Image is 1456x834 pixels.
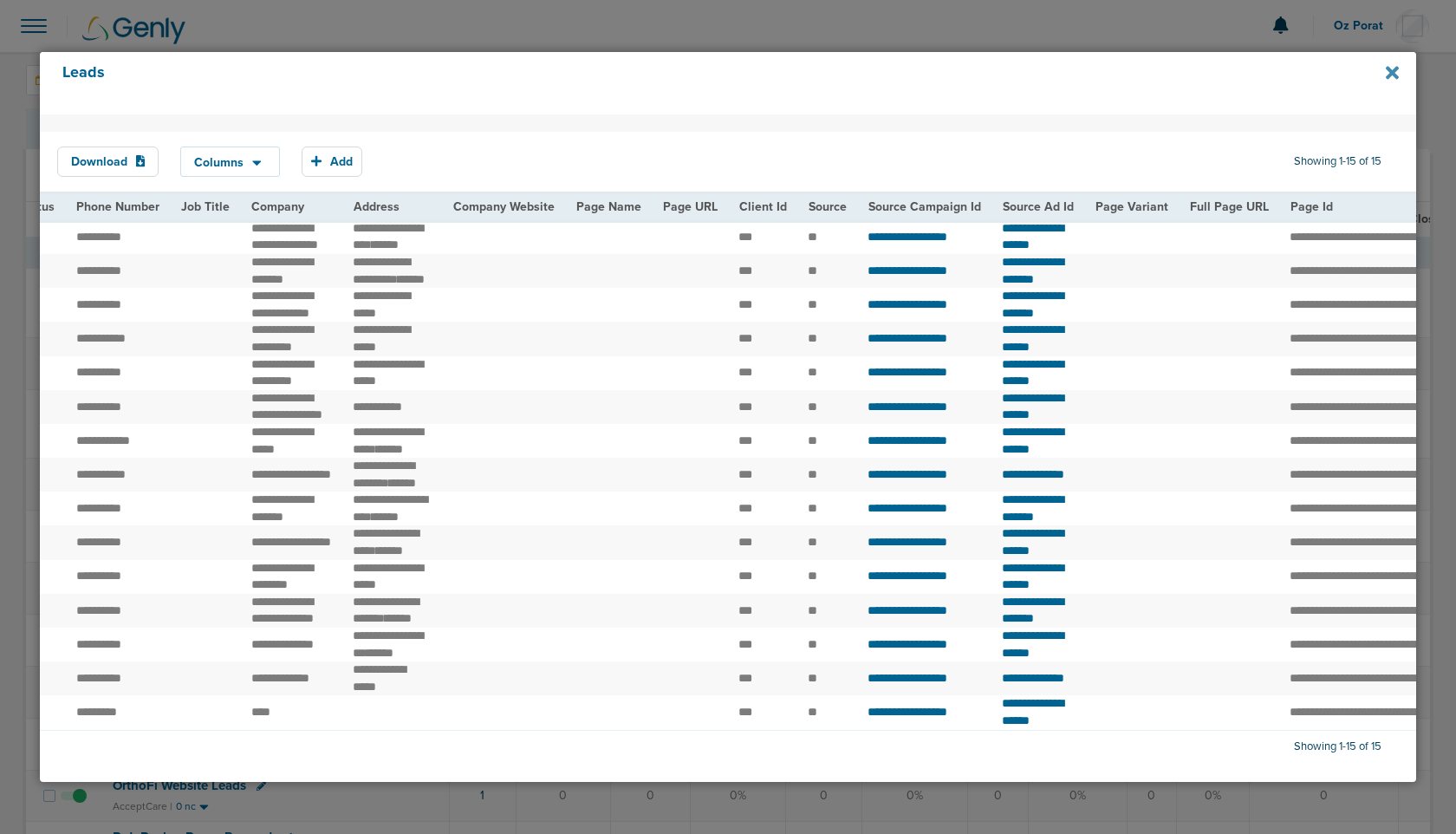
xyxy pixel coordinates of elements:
span: Showing 1-15 of 15 [1294,740,1381,754]
span: Source [809,199,847,214]
th: Page Variant [1084,193,1179,220]
button: Add [302,147,362,177]
span: Columns [194,157,244,169]
h4: Leads [62,63,1266,103]
th: Page Name [565,193,652,220]
span: Source Ad Id [1003,199,1074,214]
span: Add [330,154,353,169]
th: Company Website [442,193,565,220]
th: Full Page URL [1179,193,1279,220]
button: Download [57,147,159,177]
span: Showing 1-15 of 15 [1294,154,1381,169]
span: Client Id [739,199,787,214]
th: Job Title [171,193,241,220]
th: Address [342,193,442,220]
span: Source Campaign Id [868,199,981,214]
span: Page URL [663,199,718,214]
span: Phone Number [76,199,159,214]
th: Company [241,193,342,220]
